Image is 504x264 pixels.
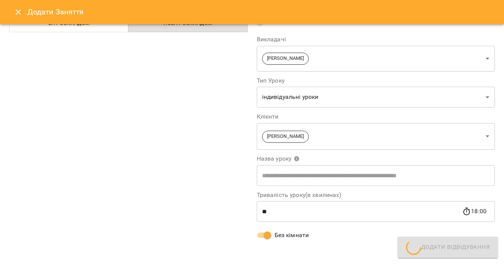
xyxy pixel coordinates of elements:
span: [PERSON_NAME] [262,55,309,62]
svg: Вкажіть назву уроку або виберіть клієнтів [294,156,300,162]
label: Викладачі [257,36,495,42]
span: Без кімнати [275,231,309,240]
button: Close [9,3,27,21]
div: [PERSON_NAME] [257,123,495,150]
div: індивідуальні уроки [257,87,495,108]
div: [PERSON_NAME] [257,45,495,72]
span: Назва уроку [257,156,300,162]
h6: Додати Заняття [27,6,495,18]
span: [PERSON_NAME] [262,133,309,140]
label: Тип Уроку [257,78,495,84]
label: Тривалість уроку(в хвилинах) [257,192,495,198]
label: Клієнти [257,114,495,120]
